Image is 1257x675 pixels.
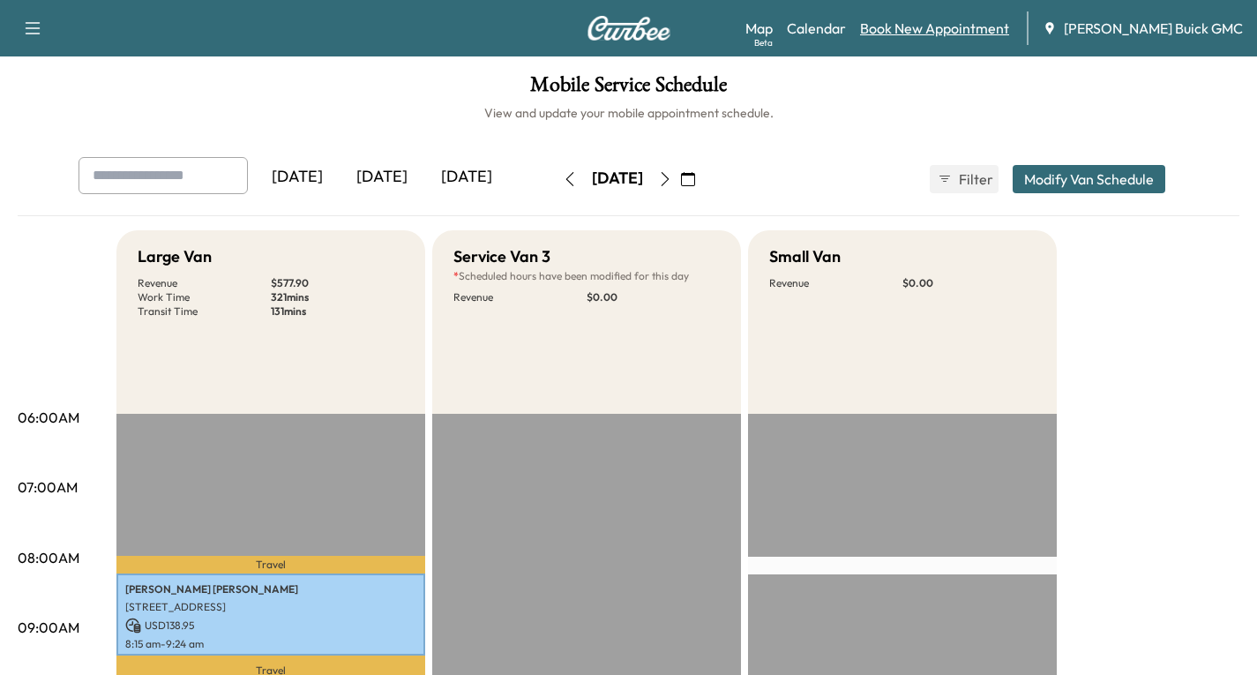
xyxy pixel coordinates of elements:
button: Filter [930,165,999,193]
span: Filter [959,169,991,190]
p: 321 mins [271,290,404,304]
p: [STREET_ADDRESS] [125,600,416,614]
p: $ 577.90 [271,276,404,290]
p: 08:00AM [18,547,79,568]
a: Book New Appointment [860,18,1009,39]
p: 06:00AM [18,407,79,428]
h5: Service Van 3 [453,244,550,269]
h1: Mobile Service Schedule [18,74,1239,104]
p: Revenue [769,276,902,290]
p: USD 138.95 [125,618,416,634]
p: [PERSON_NAME] [PERSON_NAME] [125,582,416,596]
h5: Small Van [769,244,841,269]
a: Calendar [787,18,846,39]
p: 131 mins [271,304,404,319]
p: Scheduled hours have been modified for this day [453,269,720,283]
div: [DATE] [255,157,340,198]
div: [DATE] [340,157,424,198]
a: MapBeta [745,18,773,39]
h5: Large Van [138,244,212,269]
p: $ 0.00 [587,290,720,304]
div: [DATE] [424,157,509,198]
p: 8:15 am - 9:24 am [125,637,416,651]
p: Transit Time [138,304,271,319]
p: 09:00AM [18,617,79,638]
p: Work Time [138,290,271,304]
h6: View and update your mobile appointment schedule. [18,104,1239,122]
div: Beta [754,36,773,49]
div: [DATE] [592,168,643,190]
p: Travel [116,556,425,574]
span: [PERSON_NAME] Buick GMC [1064,18,1243,39]
img: Curbee Logo [587,16,671,41]
p: 07:00AM [18,476,78,498]
p: $ 0.00 [902,276,1036,290]
button: Modify Van Schedule [1013,165,1165,193]
p: Revenue [453,290,587,304]
p: Revenue [138,276,271,290]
